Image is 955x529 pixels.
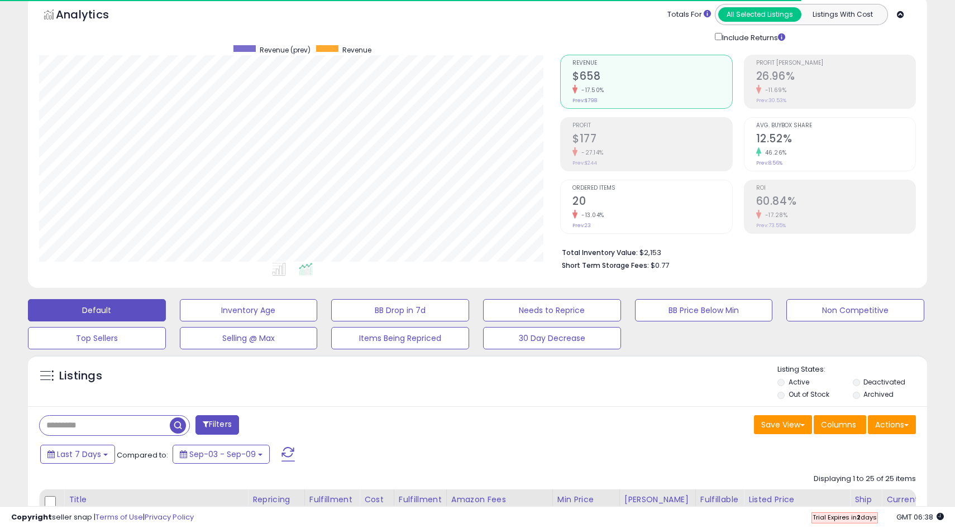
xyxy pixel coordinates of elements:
[483,327,621,349] button: 30 Day Decrease
[95,512,143,522] a: Terms of Use
[57,449,101,460] span: Last 7 Days
[572,185,732,191] span: Ordered Items
[863,389,894,399] label: Archived
[651,260,669,271] span: $0.77
[756,185,915,191] span: ROI
[260,45,311,55] span: Revenue (prev)
[786,299,924,321] button: Non Competitive
[399,494,442,517] div: Fulfillment Cost
[572,97,597,104] small: Prev: $798
[309,494,355,506] div: Fulfillment
[789,377,809,387] label: Active
[40,445,115,464] button: Last 7 Days
[777,364,927,375] p: Listing States:
[700,494,739,517] div: Fulfillable Quantity
[863,377,905,387] label: Deactivated
[756,123,915,129] span: Avg. Buybox Share
[748,494,845,506] div: Listed Price
[761,211,788,219] small: -17.28%
[173,445,270,464] button: Sep-03 - Sep-09
[886,494,944,517] div: Current Buybox Price
[635,299,773,321] button: BB Price Below Min
[814,474,916,484] div: Displaying 1 to 25 of 25 items
[756,132,915,147] h2: 12.52%
[756,70,915,85] h2: 26.96%
[756,160,782,166] small: Prev: 8.56%
[117,450,168,460] span: Compared to:
[857,513,861,522] b: 2
[342,45,371,55] span: Revenue
[28,299,166,321] button: Default
[756,222,786,229] small: Prev: 73.55%
[577,86,604,94] small: -17.50%
[756,195,915,210] h2: 60.84%
[761,148,787,157] small: 46.26%
[195,415,239,435] button: Filters
[761,86,787,94] small: -11.69%
[577,148,604,157] small: -27.14%
[180,299,318,321] button: Inventory Age
[868,415,916,434] button: Actions
[562,261,649,270] b: Short Term Storage Fees:
[572,60,732,66] span: Revenue
[364,494,389,506] div: Cost
[718,7,801,22] button: All Selected Listings
[756,60,915,66] span: Profit [PERSON_NAME]
[331,299,469,321] button: BB Drop in 7d
[821,419,856,430] span: Columns
[706,31,799,44] div: Include Returns
[451,494,548,506] div: Amazon Fees
[813,513,877,522] span: Trial Expires in days
[801,7,884,22] button: Listings With Cost
[814,415,866,434] button: Columns
[557,494,615,506] div: Min Price
[562,245,908,258] li: $2,153
[56,7,131,25] h5: Analytics
[11,512,194,523] div: seller snap | |
[572,132,732,147] h2: $177
[189,449,256,460] span: Sep-03 - Sep-09
[11,512,52,522] strong: Copyright
[572,222,591,229] small: Prev: 23
[854,494,877,517] div: Ship Price
[624,494,691,506] div: [PERSON_NAME]
[789,389,829,399] label: Out of Stock
[483,299,621,321] button: Needs to Reprice
[69,494,243,506] div: Title
[896,512,944,522] span: 2025-09-18 06:38 GMT
[667,9,711,20] div: Totals For
[572,160,597,166] small: Prev: $244
[28,327,166,349] button: Top Sellers
[572,123,732,129] span: Profit
[331,327,469,349] button: Items Being Repriced
[180,327,318,349] button: Selling @ Max
[59,368,102,384] h5: Listings
[145,512,194,522] a: Privacy Policy
[754,415,812,434] button: Save View
[577,211,604,219] small: -13.04%
[252,494,300,506] div: Repricing
[572,70,732,85] h2: $658
[756,97,786,104] small: Prev: 30.53%
[572,195,732,210] h2: 20
[562,248,638,257] b: Total Inventory Value:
